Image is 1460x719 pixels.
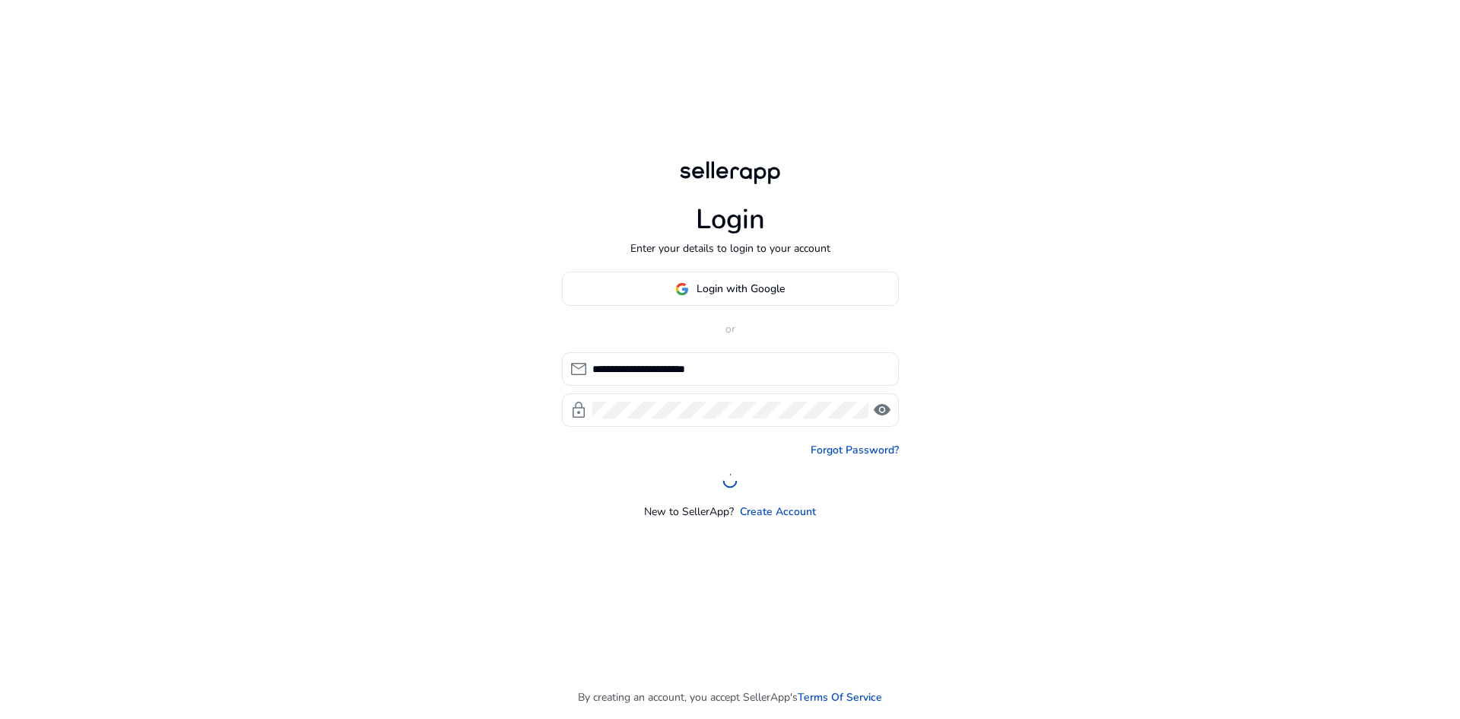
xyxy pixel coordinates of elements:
a: Forgot Password? [811,442,899,458]
span: mail [570,360,588,378]
h1: Login [696,203,765,236]
span: visibility [873,401,891,419]
span: lock [570,401,588,419]
img: google-logo.svg [675,282,689,296]
p: Enter your details to login to your account [630,240,830,256]
a: Terms Of Service [798,689,882,705]
p: or [562,321,899,337]
button: Login with Google [562,272,899,306]
p: New to SellerApp? [644,504,734,520]
span: Login with Google [697,281,785,297]
a: Create Account [740,504,816,520]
